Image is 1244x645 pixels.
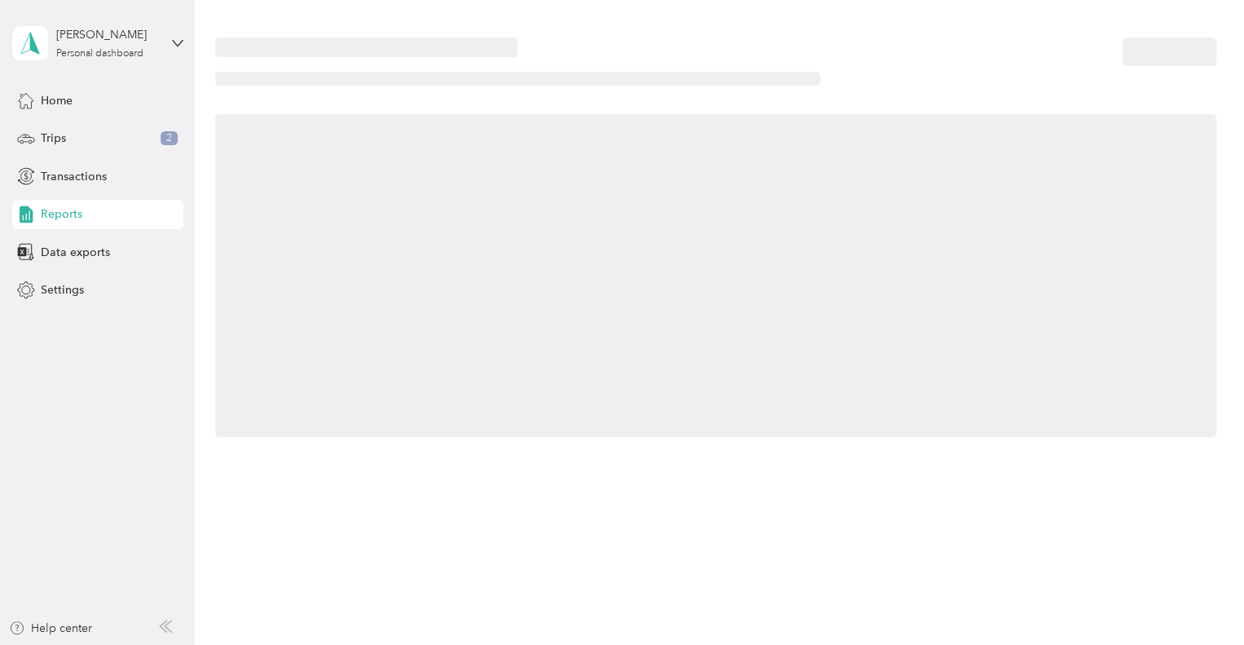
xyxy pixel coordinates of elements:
span: Settings [41,281,84,298]
button: Help center [9,620,92,637]
span: Transactions [41,168,107,185]
div: Personal dashboard [56,49,143,59]
span: Home [41,92,73,109]
iframe: Everlance-gr Chat Button Frame [1153,554,1244,645]
span: Trips [41,130,66,147]
span: Data exports [41,244,110,261]
span: Reports [41,205,82,223]
div: [PERSON_NAME] [56,26,158,43]
span: 2 [161,131,178,146]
